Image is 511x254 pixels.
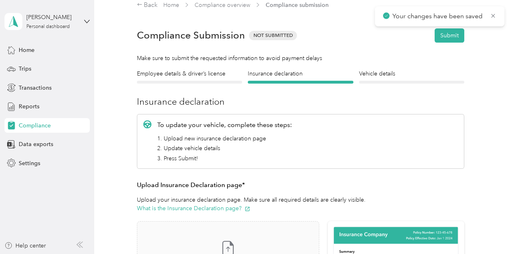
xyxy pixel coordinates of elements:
[137,30,245,41] h1: Compliance Submission
[137,95,464,108] h3: Insurance declaration
[157,120,292,130] p: To update your vehicle, complete these steps:
[435,28,464,43] button: Submit
[137,54,464,62] div: Make sure to submit the requested information to avoid payment delays
[137,204,250,213] button: What is the Insurance Declaration page?
[137,69,242,78] h4: Employee details & driver’s license
[248,69,353,78] h4: Insurance declaration
[19,84,52,92] span: Transactions
[137,180,464,190] h3: Upload Insurance Declaration page*
[19,102,39,111] span: Reports
[137,196,464,213] p: Upload your insurance declaration page. Make sure all required details are clearly visible.
[137,0,158,10] div: Back
[19,46,35,54] span: Home
[157,144,292,153] li: 2. Update vehicle details
[19,140,53,149] span: Data exports
[26,13,77,22] div: [PERSON_NAME]
[392,11,484,22] p: Your changes have been saved
[19,65,31,73] span: Trips
[163,2,179,9] a: Home
[26,24,70,29] div: Personal dashboard
[4,241,46,250] button: Help center
[157,154,292,163] li: 3. Press Submit!
[359,69,464,78] h4: Vehicle details
[249,31,297,40] span: Not Submitted
[195,2,250,9] a: Compliance overview
[157,134,292,143] li: 1. Upload new insurance declaration page
[266,1,329,9] span: Compliance submission
[19,121,51,130] span: Compliance
[19,159,40,168] span: Settings
[466,209,511,254] iframe: Everlance-gr Chat Button Frame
